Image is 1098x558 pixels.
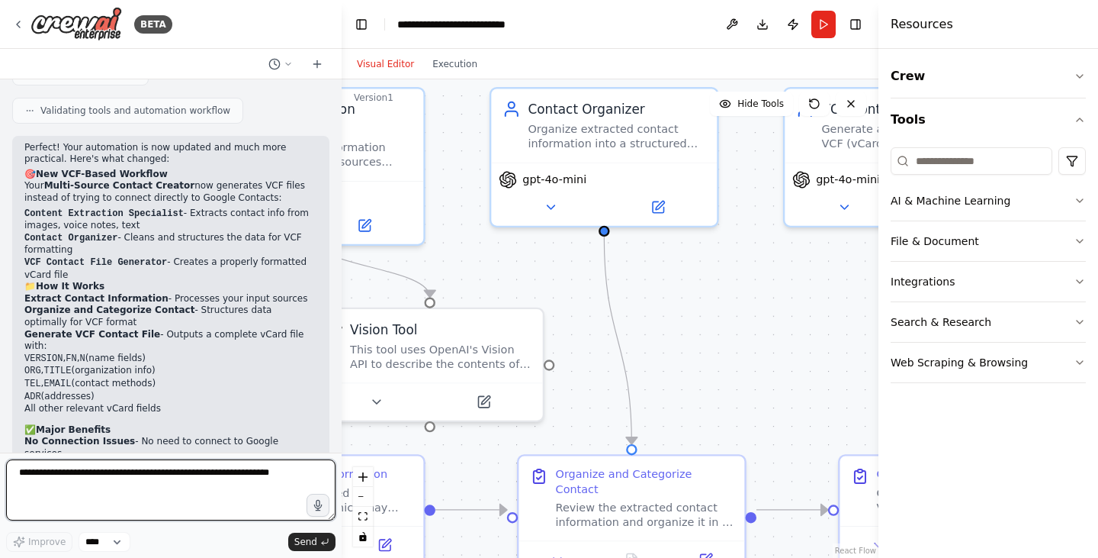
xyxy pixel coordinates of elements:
button: zoom out [353,487,373,507]
li: - Processes your input sources [24,293,317,305]
button: AI & Machine Learning [891,181,1086,221]
div: Organize extracted contact information into a structured format ready for VCF file generation. Cl... [528,122,705,151]
button: Search & Research [891,302,1086,342]
button: Start a new chat [305,55,329,73]
code: EMAIL [43,379,71,389]
li: - Extracts contact info from images, voice notes, text [24,208,317,232]
g: Edge from 2ffcabd4-6fef-4b71-afa2-aaf4ee76847c to 79de620a-7a08-4096-89c0-a6cd823659a7 [301,237,438,297]
div: Generate a properly formatted VCF (vCard) file containing all the organized contact information. ... [821,122,999,151]
button: Web Scraping & Browsing [891,343,1086,382]
g: Edge from 10b1dd70-0291-4e68-89c5-5afbe261ec64 to 075d00b7-c3d3-4762-9901-1ddf3023b4c1 [756,501,828,519]
strong: Multi-Source Contact Creator [44,180,195,191]
div: Version 1 [354,92,393,104]
button: zoom in [353,467,373,487]
div: React Flow controls [353,467,373,547]
li: - Outputs a complete vCard file with: [24,329,317,415]
div: This tool uses OpenAI's Vision API to describe the contents of an image. [350,342,531,371]
li: - Cleans and structures the data for VCF formatting [24,232,317,256]
strong: Extract Contact Information [24,293,169,304]
button: Execution [423,55,486,73]
div: VCF Contact File Generator [821,100,999,118]
div: Review the extracted contact information and organize it in a clean, standardized format ready fo... [556,500,734,529]
li: , (organization info) [24,365,317,378]
h2: 📁 [24,281,317,293]
button: Open in side panel [353,534,416,556]
button: Hide left sidebar [351,14,372,35]
button: Improve [6,532,72,552]
button: Hide right sidebar [845,14,866,35]
p: Perfect! Your automation is now updated and much more practical. Here's what changed: [24,142,317,166]
div: Organize and Categorize Contact [556,467,734,496]
div: Tools [891,141,1086,395]
h2: 🎯 [24,169,317,181]
div: VCF Contact File GeneratorGenerate a properly formatted VCF (vCard) file containing all the organ... [783,87,1013,227]
strong: No Connection Issues [24,436,135,447]
strong: Major Benefits [36,424,111,435]
code: N [79,353,85,364]
button: Open in side panel [606,196,710,218]
div: Contact Organizer [528,100,705,118]
code: VCF Contact File Generator [24,257,167,268]
span: gpt-4o-mini [522,173,586,187]
button: fit view [353,507,373,527]
h2: ✅ [24,424,317,437]
button: File & Document [891,221,1086,261]
span: Improve [28,536,66,548]
strong: New VCF-Based Workflow [36,169,168,179]
li: All other relevant vCard fields [24,403,317,415]
img: Logo [30,7,122,41]
nav: breadcrumb [397,17,539,32]
button: toggle interactivity [353,527,373,547]
img: VisionTool [328,321,342,335]
span: gpt-4o-mini [816,173,880,187]
div: BETA [134,15,172,34]
button: Integrations [891,262,1086,302]
li: - Structures data optimally for VCF format [24,305,317,328]
button: Click to speak your automation idea [307,494,329,517]
div: Process the provided {input_sources} which may include images (business cards, email signatures),... [234,485,412,514]
li: - Creates a properly formatted vCard file [24,256,317,281]
p: Your now generates VCF files instead of trying to connect directly to Google Contacts: [24,180,317,204]
button: Visual Editor [348,55,423,73]
div: Contact OrganizerOrganize extracted contact information into a structured format ready for VCF fi... [490,87,719,227]
div: Extract contact information from various input sources including images (business cards, email si... [234,140,412,169]
li: , , (name fields) [24,353,317,366]
g: Edge from 90f06e2b-84fe-49b9-998d-fbbb9aaeb00a to 10b1dd70-0291-4e68-89c5-5afbe261ec64 [595,237,640,444]
code: Contact Organizer [24,233,117,244]
strong: Organize and Categorize Contact [24,305,194,315]
div: Content Extraction SpecialistExtract contact information from various input sources including ima... [196,87,425,246]
a: React Flow attribution [835,547,876,555]
li: , (contact methods) [24,378,317,391]
button: Hide Tools [710,92,793,116]
div: Content Extraction Specialist [234,100,412,137]
button: Open in side panel [432,391,535,413]
span: Hide Tools [737,98,784,110]
g: Edge from da4ea231-16b7-49e3-8e20-58b64479db30 to 10b1dd70-0291-4e68-89c5-5afbe261ec64 [435,501,507,519]
li: (addresses) [24,391,317,404]
div: Extract Contact Information [234,467,387,482]
code: ORG [24,366,41,376]
code: FN [66,353,76,364]
button: Tools [891,98,1086,141]
h4: Resources [891,15,953,34]
span: Send [294,536,317,548]
code: TITLE [43,366,71,376]
strong: How It Works [36,281,104,292]
div: Vision Tool [350,321,417,339]
code: TEL [24,379,41,389]
li: - No need to connect to Google services [24,436,317,460]
button: Send [288,533,335,551]
strong: Generate VCF Contact File [24,329,160,340]
button: Open in side panel [313,214,416,237]
code: ADR [24,392,41,402]
code: VERSION [24,353,63,364]
button: Crew [891,55,1086,98]
span: Validating tools and automation workflow [40,105,230,117]
button: Switch to previous chat [262,55,299,73]
code: Content Extraction Specialist [24,208,184,219]
div: VisionToolVision ToolThis tool uses OpenAI's Vision API to describe the contents of an image. [315,308,544,422]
